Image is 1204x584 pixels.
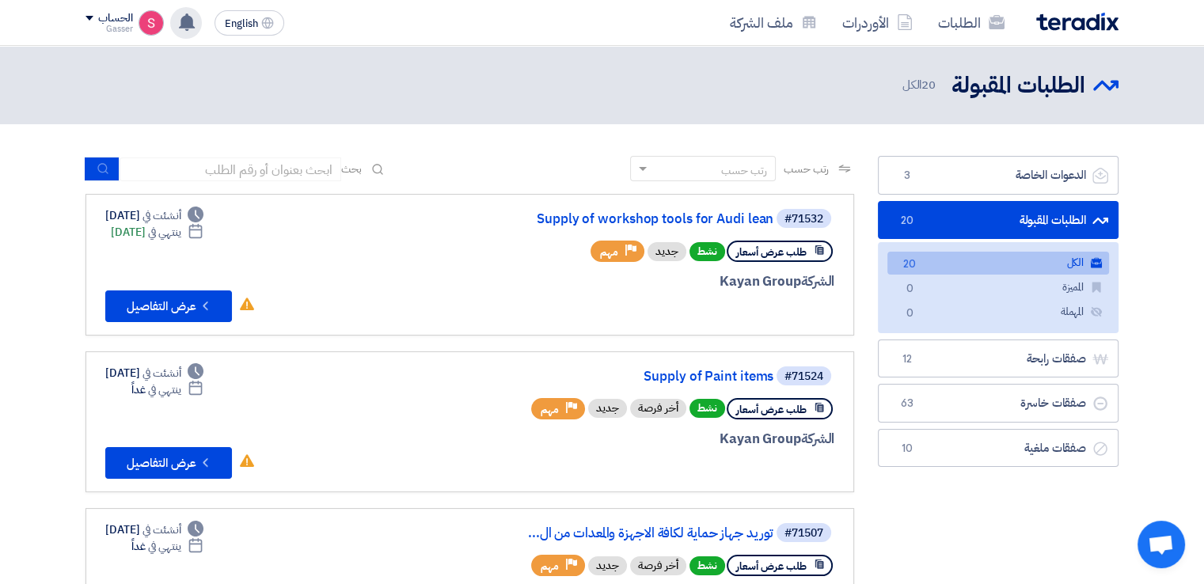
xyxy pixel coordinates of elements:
span: طلب عرض أسعار [736,559,807,574]
span: أنشئت في [142,207,180,224]
span: الشركة [801,271,835,291]
span: مهم [600,245,618,260]
button: عرض التفاصيل [105,447,232,479]
span: رتب حسب [784,161,829,177]
span: 3 [898,168,917,184]
a: Supply of workshop tools for Audi lean [457,212,773,226]
div: أخر فرصة [630,399,686,418]
div: #71507 [784,528,823,539]
span: الكل [902,76,939,94]
span: 0 [900,281,919,298]
div: جديد [588,399,627,418]
span: 63 [898,396,917,411]
a: الأوردرات [830,4,925,41]
span: 10 [898,441,917,457]
div: #71524 [784,371,823,382]
button: عرض التفاصيل [105,290,232,322]
div: Gasser [85,25,132,33]
span: مهم [541,559,559,574]
div: جديد [648,242,686,261]
span: أنشئت في [142,521,180,538]
div: [DATE] [105,207,203,224]
a: ملف الشركة [717,4,830,41]
div: [DATE] [111,224,203,241]
span: الشركة [801,429,835,449]
span: 20 [898,213,917,229]
a: المميزة [887,276,1109,299]
a: Supply of Paint items [457,370,773,384]
span: طلب عرض أسعار [736,402,807,417]
div: [DATE] [105,365,203,381]
span: ينتهي في [148,224,180,241]
div: الحساب [98,12,132,25]
div: #71532 [784,214,823,225]
span: نشط [689,242,725,261]
input: ابحث بعنوان أو رقم الطلب [120,157,341,181]
a: صفقات رابحة12 [878,339,1119,378]
h2: الطلبات المقبولة [951,70,1085,101]
span: 12 [898,351,917,367]
div: [DATE] [105,521,203,538]
a: الدعوات الخاصة3 [878,156,1119,195]
span: مهم [541,402,559,417]
div: غداً [131,538,203,555]
span: طلب عرض أسعار [736,245,807,260]
button: English [215,10,284,36]
span: 20 [921,76,936,93]
div: Kayan Group [454,429,834,449]
a: المهملة [887,301,1109,324]
div: Open chat [1138,521,1185,568]
span: English [225,18,258,29]
a: صفقات ملغية10 [878,429,1119,468]
a: الطلبات [925,4,1017,41]
span: 20 [900,256,919,273]
a: الطلبات المقبولة20 [878,201,1119,240]
a: صفقات خاسرة63 [878,384,1119,423]
div: أخر فرصة [630,556,686,575]
span: نشط [689,399,725,418]
span: نشط [689,556,725,575]
span: ينتهي في [148,381,180,398]
div: جديد [588,556,627,575]
div: Kayan Group [454,271,834,292]
div: غداً [131,381,203,398]
img: Teradix logo [1036,13,1119,31]
a: توريد جهاز حماية لكافة الاجهزة والمعدات من ال... [457,526,773,540]
span: 0 [900,305,919,322]
span: ينتهي في [148,538,180,555]
div: رتب حسب [721,162,767,179]
span: بحث [341,161,362,177]
span: أنشئت في [142,365,180,381]
img: unnamed_1748516558010.png [139,10,164,36]
a: الكل [887,252,1109,275]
